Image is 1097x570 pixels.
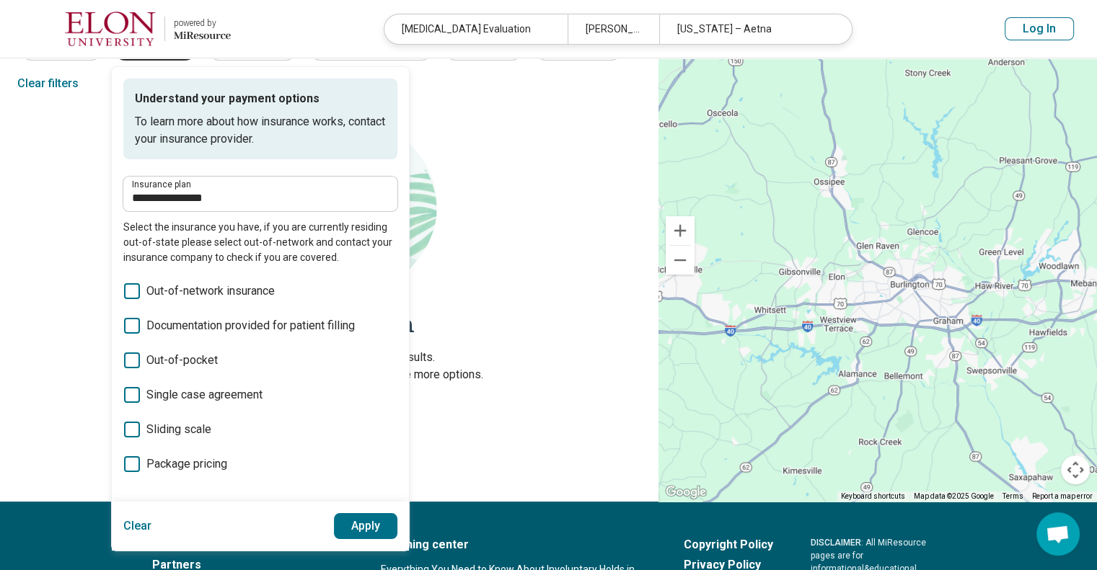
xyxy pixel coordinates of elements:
button: Map camera controls [1061,455,1090,484]
div: Open chat [1036,512,1080,556]
a: Copyright Policy [684,536,773,553]
div: [MEDICAL_DATA] Evaluation [384,14,568,44]
button: Keyboard shortcuts [841,491,905,502]
span: DISCLAIMER [811,538,861,548]
a: Terms (opens in new tab) [1003,492,1023,500]
p: Select the insurance you have, if you are currently residing out-of-state please select out-of-ne... [123,220,397,265]
button: Zoom out [666,246,695,275]
a: Learning center [381,536,646,553]
button: Clear [123,513,152,539]
span: Sliding scale [146,421,211,438]
a: Report a map error [1032,492,1093,500]
a: Elon Universitypowered by [23,12,231,46]
h2: Let's try again [17,308,641,341]
div: powered by [174,17,231,30]
img: Google [662,483,710,502]
span: Package pricing [146,455,227,473]
p: To learn more about how insurance works, contact your insurance provider. [135,113,386,148]
span: Out-of-network insurance [146,282,275,300]
label: Insurance plan [132,180,389,189]
div: [PERSON_NAME][GEOGRAPHIC_DATA] [568,14,659,44]
p: Sorry, your search didn’t return any results. Try removing filters or changing location to see mo... [17,349,641,383]
button: Zoom in [666,216,695,245]
p: Understand your payment options [135,90,386,107]
a: Open this area in Google Maps (opens a new window) [662,483,710,502]
div: [US_STATE] – Aetna [659,14,842,44]
button: Apply [334,513,398,539]
button: Log In [1005,17,1074,40]
img: Elon University [65,12,156,46]
div: Clear filters [17,66,79,101]
span: Documentation provided for patient filling [146,317,355,334]
span: Map data ©2025 Google [914,492,994,500]
span: Out-of-pocket [146,352,218,369]
span: Single case agreement [146,386,263,404]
